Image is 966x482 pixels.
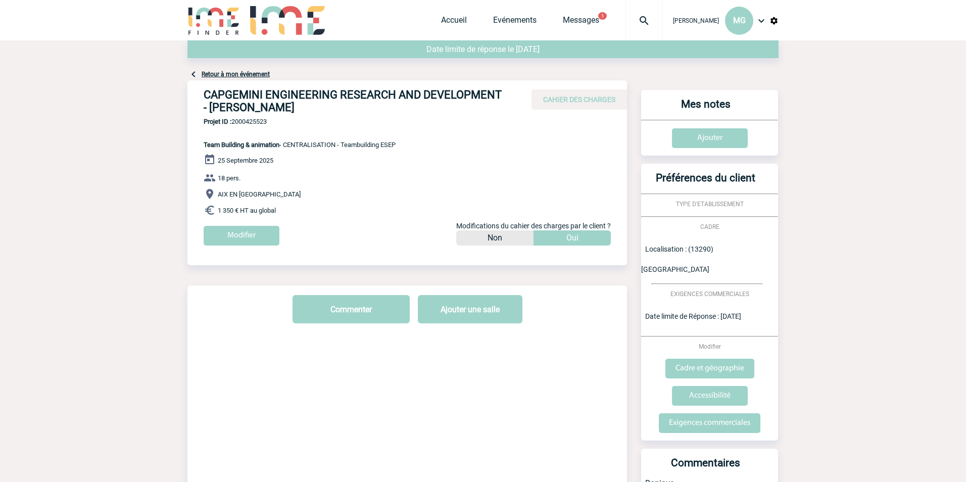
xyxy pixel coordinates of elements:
[563,15,599,29] a: Messages
[673,17,719,24] span: [PERSON_NAME]
[202,71,270,78] a: Retour à mon événement
[488,230,502,246] p: Non
[676,201,744,208] span: TYPE D'ETABLISSEMENT
[456,222,611,230] span: Modifications du cahier des charges par le client ?
[493,15,537,29] a: Evénements
[418,295,522,323] button: Ajouter une salle
[204,118,231,125] b: Projet ID :
[659,413,760,433] input: Exigences commerciales
[218,207,276,214] span: 1 350 € HT au global
[204,118,396,125] span: 2000425523
[204,226,279,246] input: Modifier
[641,245,713,273] span: Localisation : (13290) [GEOGRAPHIC_DATA]
[733,16,746,25] span: MG
[566,230,578,246] p: Oui
[426,44,540,54] span: Date limite de réponse le [DATE]
[293,295,410,323] button: Commenter
[699,343,721,350] span: Modifier
[441,15,467,29] a: Accueil
[670,291,749,298] span: EXIGENCES COMMERCIALES
[187,6,240,35] img: IME-Finder
[645,457,766,478] h3: Commentaires
[204,88,507,114] h4: CAPGEMINI ENGINEERING RESEARCH AND DEVELOPMENT - [PERSON_NAME]
[543,95,615,104] span: CAHIER DES CHARGES
[598,12,607,20] button: 1
[218,190,301,198] span: AIX EN [GEOGRAPHIC_DATA]
[645,172,766,194] h3: Préférences du client
[204,141,396,149] span: - CENTRALISATION - Teambuilding ESEP
[218,157,273,164] span: 25 Septembre 2025
[645,312,741,320] span: Date limite de Réponse : [DATE]
[645,98,766,120] h3: Mes notes
[204,141,279,149] span: Team Building & animation
[700,223,719,230] span: CADRE
[672,386,748,406] input: Accessibilité
[665,359,754,378] input: Cadre et géographie
[218,174,240,182] span: 18 pers.
[672,128,748,148] input: Ajouter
